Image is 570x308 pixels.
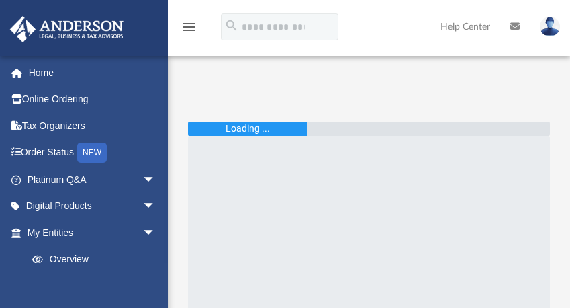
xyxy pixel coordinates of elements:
a: Order StatusNEW [9,139,176,167]
i: menu [181,19,197,35]
span: arrow_drop_down [142,219,169,247]
a: Platinum Q&Aarrow_drop_down [9,166,176,193]
a: menu [181,26,197,35]
a: Tax Organizers [9,112,176,139]
span: arrow_drop_down [142,166,169,194]
img: Anderson Advisors Platinum Portal [6,16,128,42]
a: Home [9,59,176,86]
a: Digital Productsarrow_drop_down [9,193,176,220]
i: search [224,18,239,33]
span: arrow_drop_down [142,193,169,221]
img: User Pic [540,17,560,36]
a: Overview [19,246,176,273]
div: NEW [77,143,107,163]
a: Online Ordering [9,86,176,113]
a: My Entitiesarrow_drop_down [9,219,176,246]
div: Loading ... [226,122,270,136]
